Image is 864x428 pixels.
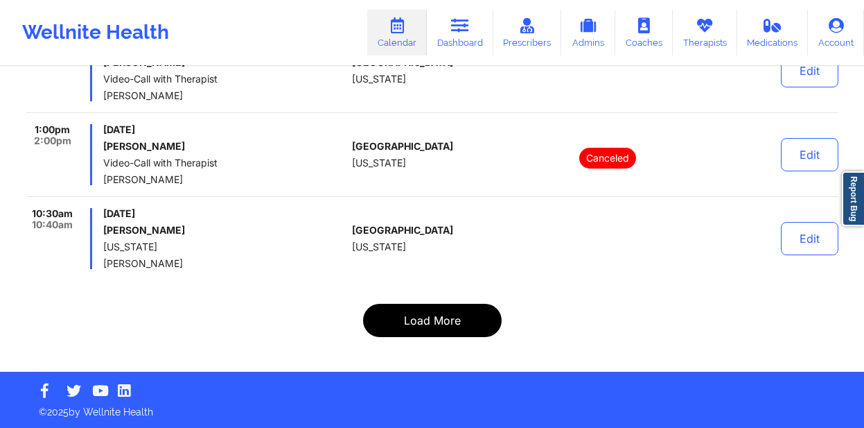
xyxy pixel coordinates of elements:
span: [PERSON_NAME] [103,258,346,269]
a: Report Bug [842,171,864,226]
button: Edit [781,54,838,87]
p: © 2025 by Wellnite Health [29,395,835,419]
button: Edit [781,222,838,255]
span: [US_STATE] [103,241,346,252]
span: [DATE] [103,124,346,135]
span: [GEOGRAPHIC_DATA] [352,225,453,236]
a: Therapists [673,10,737,55]
a: Account [808,10,864,55]
a: Calendar [367,10,427,55]
span: Video-Call with Therapist [103,74,346,85]
a: Admins [561,10,615,55]
a: Coaches [615,10,673,55]
span: [PERSON_NAME] [103,174,346,185]
h6: [PERSON_NAME] [103,225,346,236]
button: Edit [781,138,838,171]
span: 10:30am [32,208,73,219]
span: 1:00pm [35,124,70,135]
h6: [PERSON_NAME] [103,141,346,152]
span: Video-Call with Therapist [103,157,346,169]
button: Load More [363,304,502,337]
span: 10:40am [32,219,73,230]
a: Medications [737,10,809,55]
a: Prescribers [493,10,562,55]
span: [GEOGRAPHIC_DATA] [352,141,453,152]
p: Canceled [579,148,636,169]
a: Dashboard [427,10,493,55]
span: [PERSON_NAME] [103,90,346,101]
span: [DATE] [103,208,346,219]
span: 2:00pm [34,135,71,146]
span: [US_STATE] [352,241,406,252]
span: [US_STATE] [352,157,406,169]
span: [US_STATE] [352,74,406,85]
